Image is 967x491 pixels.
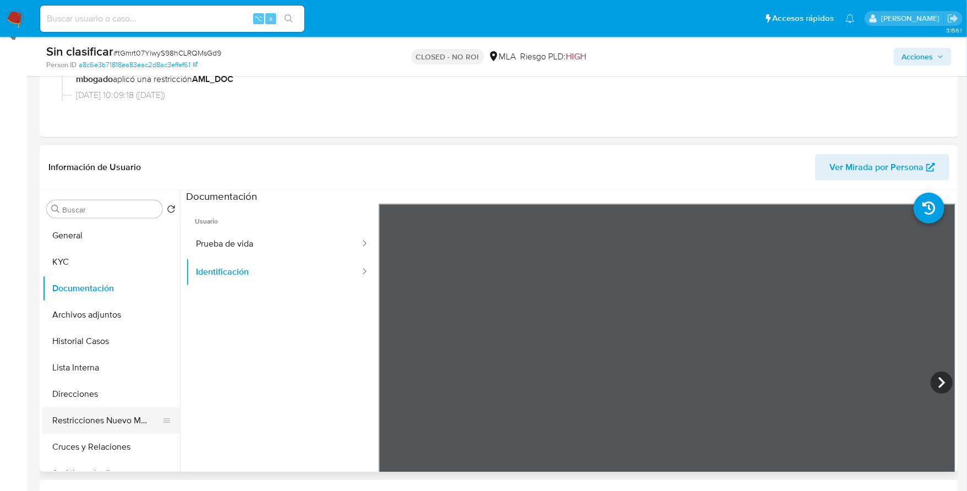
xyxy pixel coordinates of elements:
[40,12,304,26] input: Buscar usuario o caso...
[42,222,180,249] button: General
[42,249,180,275] button: KYC
[79,60,198,70] a: a8c6e3b71818ea83eac2d8ac3effef61
[46,42,113,60] b: Sin clasificar
[51,205,60,214] button: Buscar
[42,275,180,302] button: Documentación
[269,13,272,24] span: s
[829,154,924,181] span: Ver Mirada por Persona
[42,328,180,354] button: Historial Casos
[902,48,933,66] span: Acciones
[42,407,171,434] button: Restricciones Nuevo Mundo
[42,460,180,487] button: Anticipos de dinero
[881,13,943,24] p: stefania.bordes@mercadolibre.com
[76,73,932,85] span: aplicó una restricción
[946,26,961,35] span: 3.156.1
[947,13,959,24] a: Salir
[48,162,141,173] h1: Información de Usuario
[42,434,180,460] button: Cruces y Relaciones
[46,60,77,70] b: Person ID
[773,13,834,24] span: Accesos rápidos
[62,205,158,215] input: Buscar
[42,354,180,381] button: Lista Interna
[521,51,587,63] span: Riesgo PLD:
[566,50,587,63] span: HIGH
[845,14,855,23] a: Notificaciones
[894,48,952,66] button: Acciones
[42,381,180,407] button: Direcciones
[167,205,176,217] button: Volver al orden por defecto
[42,302,180,328] button: Archivos adjuntos
[488,51,516,63] div: MLA
[76,89,932,101] span: [DATE] 10:09:18 ([DATE])
[254,13,263,24] span: ⌥
[192,73,233,85] b: AML_DOC
[815,154,949,181] button: Ver Mirada por Persona
[113,47,221,58] span: # tGmrt07YiwyS98hCLRQMsGd9
[412,49,484,64] p: CLOSED - NO ROI
[277,11,300,26] button: search-icon
[76,73,113,85] b: mbogado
